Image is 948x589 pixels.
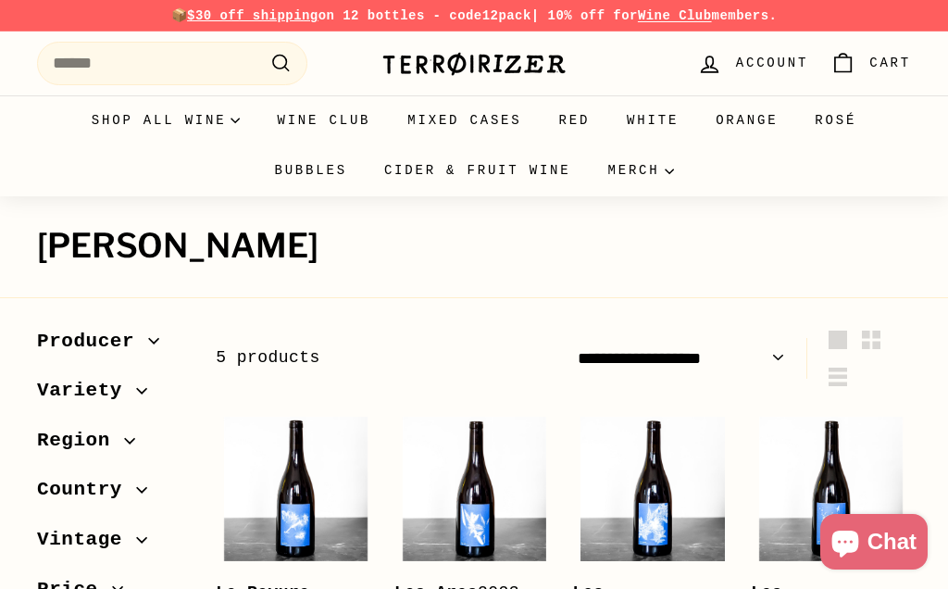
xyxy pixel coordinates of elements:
[796,95,875,145] a: Rosé
[869,53,911,73] span: Cart
[37,420,186,470] button: Region
[37,228,911,265] h1: [PERSON_NAME]
[815,514,933,574] inbox-online-store-chat: Shopify online store chat
[73,95,259,145] summary: Shop all wine
[37,370,186,420] button: Variety
[638,8,712,23] a: Wine Club
[366,145,590,195] a: Cider & Fruit Wine
[819,36,922,91] a: Cart
[37,6,911,26] p: 📦 on 12 bottles - code | 10% off for members.
[37,470,186,520] button: Country
[37,321,186,371] button: Producer
[37,375,136,407] span: Variety
[258,95,389,145] a: Wine Club
[736,53,808,73] span: Account
[697,95,796,145] a: Orange
[686,36,819,91] a: Account
[37,474,136,506] span: Country
[541,95,609,145] a: Red
[389,95,540,145] a: Mixed Cases
[37,524,136,556] span: Vintage
[216,345,563,371] div: 5 products
[37,425,124,457] span: Region
[37,326,148,357] span: Producer
[187,8,318,23] span: $30 off shipping
[482,8,531,23] strong: 12pack
[608,95,697,145] a: White
[256,145,365,195] a: Bubbles
[37,520,186,570] button: Vintage
[590,145,692,195] summary: Merch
